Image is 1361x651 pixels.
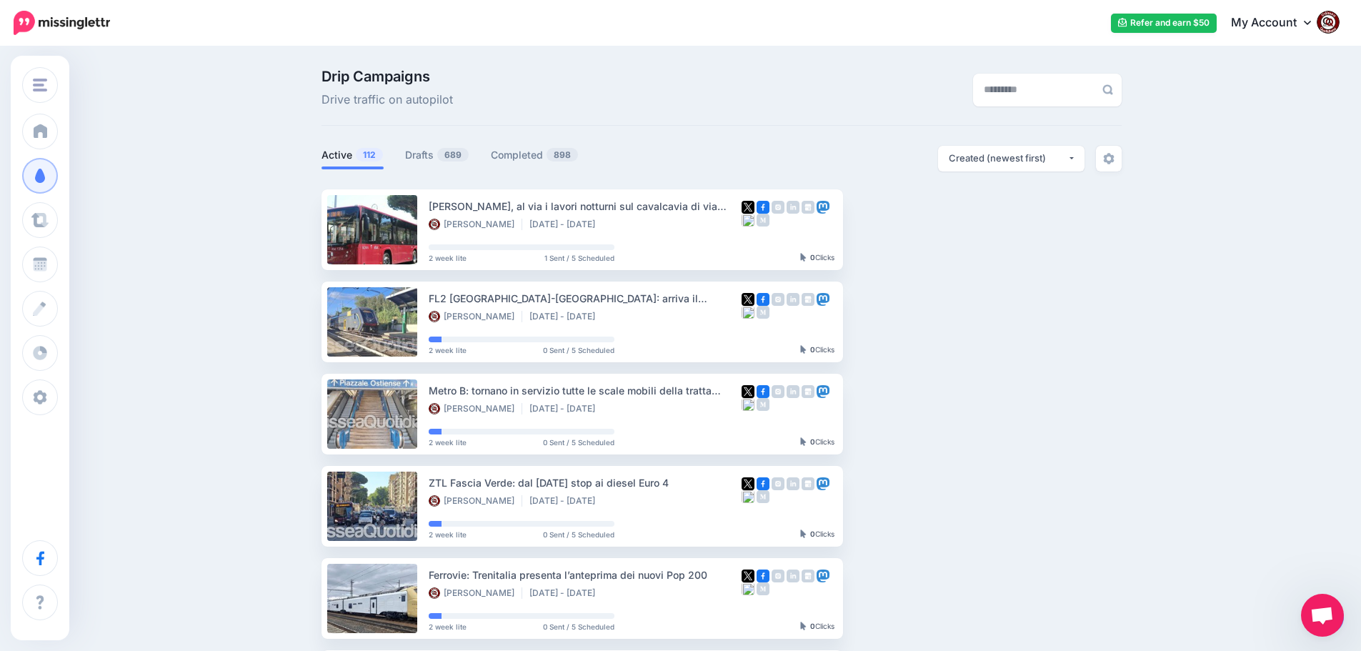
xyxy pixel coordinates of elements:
[800,253,807,262] img: pointer-grey-darker.png
[429,474,742,491] div: ZTL Fascia Verde: dal [DATE] stop ai diesel Euro 4
[742,398,754,411] img: bluesky-grey-square.png
[772,477,784,490] img: instagram-grey-square.png
[787,477,799,490] img: linkedin-grey-square.png
[810,345,815,354] b: 0
[742,293,754,306] img: twitter-square.png
[757,293,769,306] img: facebook-square.png
[787,385,799,398] img: linkedin-grey-square.png
[817,293,829,306] img: mastodon-square.png
[321,91,453,109] span: Drive traffic on autopilot
[543,531,614,538] span: 0 Sent / 5 Scheduled
[429,567,742,583] div: Ferrovie: Trenitalia presenta l’anteprima dei nuovi Pop 200
[1301,594,1344,637] div: Aprire la chat
[529,219,602,230] li: [DATE] - [DATE]
[800,622,834,631] div: Clicks
[757,398,769,411] img: medium-grey-square.png
[742,570,754,582] img: twitter-square.png
[14,11,110,35] img: Missinglettr
[817,477,829,490] img: mastodon-square.png
[742,201,754,214] img: twitter-square.png
[772,293,784,306] img: instagram-grey-square.png
[429,198,742,214] div: [PERSON_NAME], al via i lavori notturni sul cavalcavia di via delle Calle: modifiche a viabilità ...
[405,146,469,164] a: Drafts689
[321,69,453,84] span: Drip Campaigns
[429,623,467,630] span: 2 week lite
[757,570,769,582] img: facebook-square.png
[810,530,815,538] b: 0
[810,437,815,446] b: 0
[757,490,769,503] img: medium-grey-square.png
[742,306,754,319] img: bluesky-grey-square.png
[800,437,807,446] img: pointer-grey-darker.png
[800,346,834,354] div: Clicks
[429,495,522,507] li: [PERSON_NAME]
[429,439,467,446] span: 2 week lite
[429,382,742,399] div: Metro B: tornano in servizio tutte le scale mobili della tratta Termini-Laurentina
[547,148,578,161] span: 898
[429,254,467,262] span: 2 week lite
[529,403,602,414] li: [DATE] - [DATE]
[787,570,799,582] img: linkedin-grey-square.png
[544,254,614,262] span: 1 Sent / 5 Scheduled
[787,201,799,214] img: linkedin-grey-square.png
[543,347,614,354] span: 0 Sent / 5 Scheduled
[529,587,602,599] li: [DATE] - [DATE]
[1217,6,1340,41] a: My Account
[802,477,814,490] img: google_business-grey-square.png
[543,623,614,630] span: 0 Sent / 5 Scheduled
[429,347,467,354] span: 2 week lite
[757,582,769,595] img: medium-grey-square.png
[742,582,754,595] img: bluesky-grey-square.png
[429,403,522,414] li: [PERSON_NAME]
[757,385,769,398] img: facebook-square.png
[543,439,614,446] span: 0 Sent / 5 Scheduled
[33,79,47,91] img: menu.png
[800,530,807,538] img: pointer-grey-darker.png
[529,311,602,322] li: [DATE] - [DATE]
[742,490,754,503] img: bluesky-grey-square.png
[429,587,522,599] li: [PERSON_NAME]
[817,570,829,582] img: mastodon-square.png
[429,311,522,322] li: [PERSON_NAME]
[757,306,769,319] img: medium-grey-square.png
[757,214,769,227] img: medium-grey-square.png
[802,570,814,582] img: google_business-grey-square.png
[802,201,814,214] img: google_business-grey-square.png
[356,148,383,161] span: 112
[810,253,815,262] b: 0
[529,495,602,507] li: [DATE] - [DATE]
[429,219,522,230] li: [PERSON_NAME]
[742,385,754,398] img: twitter-square.png
[757,201,769,214] img: facebook-square.png
[491,146,579,164] a: Completed898
[800,345,807,354] img: pointer-grey-darker.png
[800,622,807,630] img: pointer-grey-darker.png
[321,146,384,164] a: Active112
[1111,14,1217,33] a: Refer and earn $50
[800,530,834,539] div: Clicks
[757,477,769,490] img: facebook-square.png
[802,293,814,306] img: google_business-grey-square.png
[938,146,1085,172] button: Created (newest first)
[772,570,784,582] img: instagram-grey-square.png
[429,531,467,538] span: 2 week lite
[772,385,784,398] img: instagram-grey-square.png
[742,477,754,490] img: twitter-square.png
[772,201,784,214] img: instagram-grey-square.png
[802,385,814,398] img: google_business-grey-square.png
[742,214,754,227] img: bluesky-grey-square.png
[817,385,829,398] img: mastodon-square.png
[800,254,834,262] div: Clicks
[1102,84,1113,95] img: search-grey-6.png
[1103,153,1115,164] img: settings-grey.png
[810,622,815,630] b: 0
[949,151,1067,165] div: Created (newest first)
[787,293,799,306] img: linkedin-grey-square.png
[437,148,469,161] span: 689
[800,438,834,447] div: Clicks
[429,290,742,307] div: FL2 [GEOGRAPHIC_DATA]-[GEOGRAPHIC_DATA]: arriva il raddoppio ma le attese non migliorano
[817,201,829,214] img: mastodon-square.png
